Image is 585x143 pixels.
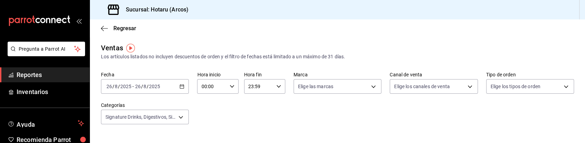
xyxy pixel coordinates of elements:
input: -- [106,84,112,89]
input: ---- [120,84,132,89]
span: / [112,84,114,89]
span: - [132,84,134,89]
input: ---- [149,84,160,89]
span: Signature Drinks, Digestivos, Signature Cocktails, Mocktails, Digestivos., Aperitivos [105,113,176,120]
input: -- [134,84,141,89]
button: Regresar [101,25,136,32]
span: / [147,84,149,89]
span: Regresar [113,25,136,32]
label: Canal de venta [390,72,477,77]
span: / [141,84,143,89]
span: Elige los tipos de orden [491,83,540,90]
a: Pregunta a Parrot AI [5,50,85,58]
label: Hora fin [244,72,285,77]
div: Los artículos listados no incluyen descuentos de orden y el filtro de fechas está limitado a un m... [101,53,574,60]
span: Ayuda [17,119,75,127]
label: Fecha [101,72,189,77]
span: Elige las marcas [298,83,333,90]
span: Reportes [17,70,84,79]
h3: Sucursal: Hotaru (Arcos) [120,6,188,14]
span: Inventarios [17,87,84,96]
span: Elige los canales de venta [394,83,449,90]
span: Pregunta a Parrot AI [19,45,74,53]
div: Ventas [101,43,123,53]
img: Tooltip marker [126,44,135,52]
label: Marca [294,72,381,77]
label: Categorías [101,103,189,108]
button: open_drawer_menu [76,18,82,24]
input: -- [114,84,118,89]
input: -- [143,84,147,89]
label: Tipo de orden [486,72,574,77]
span: / [118,84,120,89]
button: Pregunta a Parrot AI [8,42,85,56]
label: Hora inicio [197,72,238,77]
